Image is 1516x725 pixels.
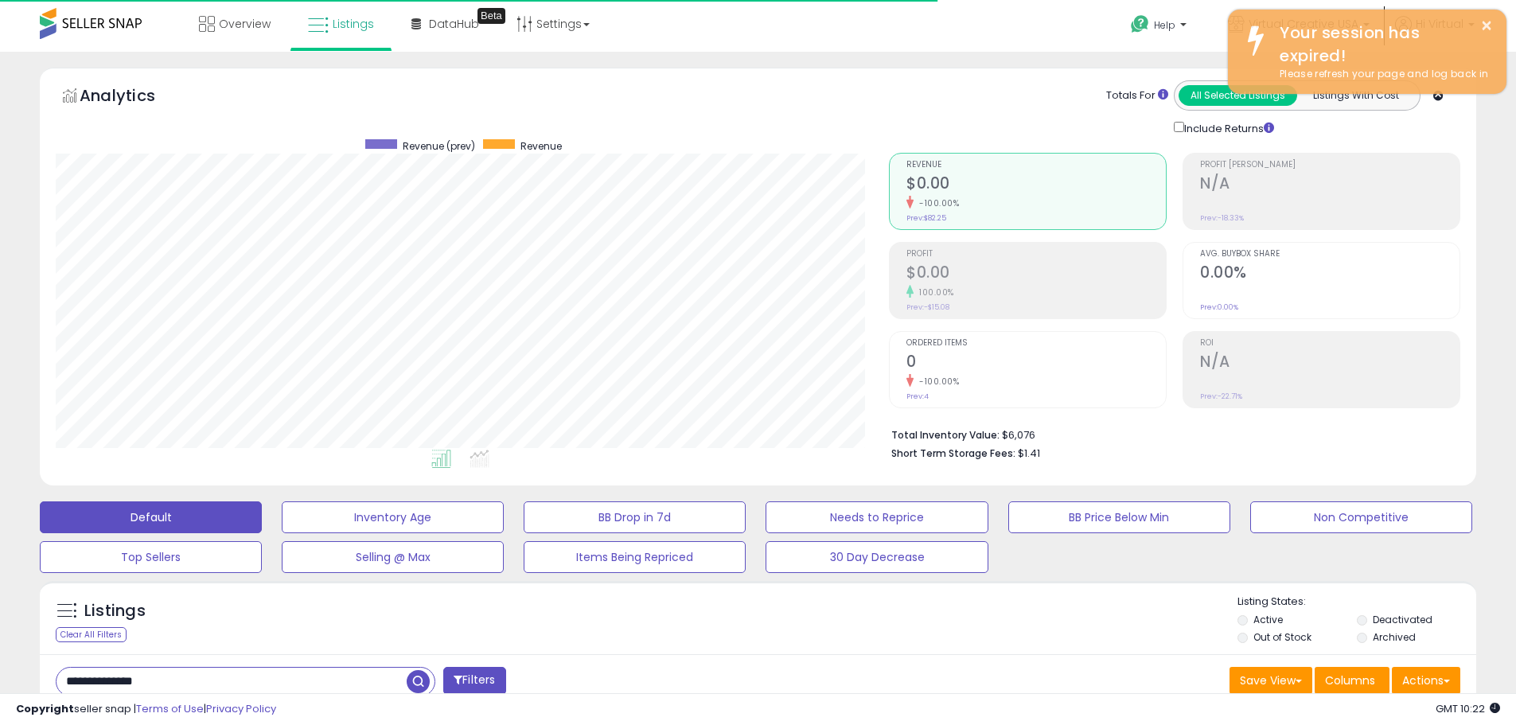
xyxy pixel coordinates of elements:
[84,600,146,622] h5: Listings
[891,446,1015,460] b: Short Term Storage Fees:
[1106,88,1168,103] div: Totals For
[766,501,988,533] button: Needs to Reprice
[443,667,505,695] button: Filters
[333,16,374,32] span: Listings
[906,161,1166,170] span: Revenue
[906,174,1166,196] h2: $0.00
[1008,501,1230,533] button: BB Price Below Min
[80,84,186,111] h5: Analytics
[891,424,1448,443] li: $6,076
[1230,667,1312,694] button: Save View
[906,250,1166,259] span: Profit
[524,501,746,533] button: BB Drop in 7d
[136,701,204,716] a: Terms of Use
[40,541,262,573] button: Top Sellers
[1325,672,1375,688] span: Columns
[1200,174,1459,196] h2: N/A
[914,376,959,388] small: -100.00%
[906,392,929,401] small: Prev: 4
[1296,85,1415,106] button: Listings With Cost
[56,627,127,642] div: Clear All Filters
[206,701,276,716] a: Privacy Policy
[1200,339,1459,348] span: ROI
[1130,14,1150,34] i: Get Help
[403,139,475,153] span: Revenue (prev)
[477,8,505,24] div: Tooltip anchor
[1154,18,1175,32] span: Help
[282,541,504,573] button: Selling @ Max
[914,286,954,298] small: 100.00%
[906,263,1166,285] h2: $0.00
[1392,667,1460,694] button: Actions
[1200,392,1242,401] small: Prev: -22.71%
[1268,21,1495,67] div: Your session has expired!
[1237,594,1476,610] p: Listing States:
[1200,302,1238,312] small: Prev: 0.00%
[524,541,746,573] button: Items Being Repriced
[1200,353,1459,374] h2: N/A
[282,501,504,533] button: Inventory Age
[40,501,262,533] button: Default
[16,701,74,716] strong: Copyright
[1436,701,1500,716] span: 2025-09-17 10:22 GMT
[429,16,479,32] span: DataHub
[1253,630,1311,644] label: Out of Stock
[219,16,271,32] span: Overview
[906,213,946,223] small: Prev: $82.25
[1253,613,1283,626] label: Active
[520,139,562,153] span: Revenue
[906,339,1166,348] span: Ordered Items
[1200,250,1459,259] span: Avg. Buybox Share
[1315,667,1389,694] button: Columns
[1200,263,1459,285] h2: 0.00%
[1373,613,1432,626] label: Deactivated
[1018,446,1040,461] span: $1.41
[914,197,959,209] small: -100.00%
[1118,2,1202,52] a: Help
[16,702,276,717] div: seller snap | |
[1179,85,1297,106] button: All Selected Listings
[1162,119,1293,137] div: Include Returns
[766,541,988,573] button: 30 Day Decrease
[1480,16,1493,36] button: ×
[906,353,1166,374] h2: 0
[1373,630,1416,644] label: Archived
[1200,213,1244,223] small: Prev: -18.33%
[1268,67,1495,82] div: Please refresh your page and log back in
[1200,161,1459,170] span: Profit [PERSON_NAME]
[906,302,949,312] small: Prev: -$15.08
[1250,501,1472,533] button: Non Competitive
[891,428,1000,442] b: Total Inventory Value:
